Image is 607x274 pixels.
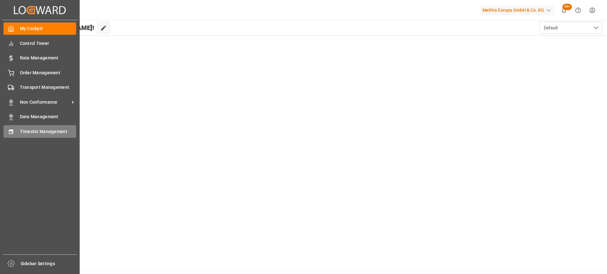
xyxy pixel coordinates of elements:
a: Order Management [3,66,76,79]
span: Sidebar Settings [21,260,77,267]
span: Transport Management [20,84,77,91]
button: show 100 new notifications [557,3,571,17]
span: My Cockpit [20,25,77,32]
span: Timeslot Management [20,128,77,135]
button: open menu [539,22,602,34]
a: Control Tower [3,37,76,49]
span: Control Tower [20,40,77,47]
a: My Cockpit [3,22,76,35]
button: Help Center [571,3,585,17]
span: Rate Management [20,55,77,61]
a: Data Management [3,111,76,123]
span: Order Management [20,70,77,76]
a: Timeslot Management [3,125,76,137]
span: Data Management [20,113,77,120]
a: Transport Management [3,81,76,94]
a: Rate Management [3,52,76,64]
button: Melitta Europa GmbH & Co. KG [480,4,557,16]
div: Melitta Europa GmbH & Co. KG [480,6,554,15]
span: Default [544,25,558,31]
span: Non Conformance [20,99,70,106]
span: Hello [PERSON_NAME]! [26,22,94,34]
span: 99+ [562,4,572,10]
